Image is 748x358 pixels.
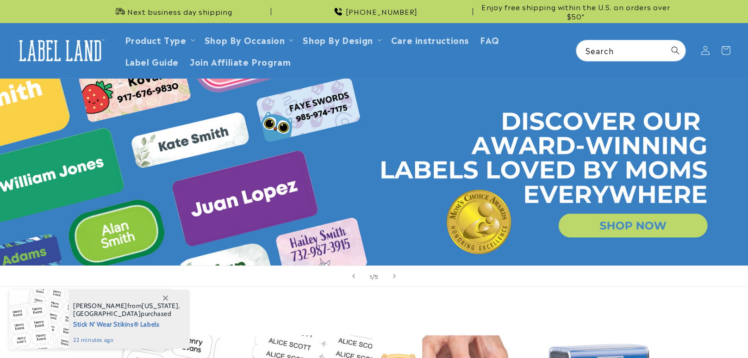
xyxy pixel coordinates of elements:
[73,309,141,318] span: [GEOGRAPHIC_DATA]
[303,33,373,46] a: Shop By Design
[384,266,405,286] button: Next slide
[190,56,291,67] span: Join Affiliate Program
[73,318,180,329] span: Stick N' Wear Stikins® Labels
[14,36,106,65] img: Label Land
[119,50,185,72] a: Label Guide
[11,33,110,68] a: Label Land
[199,29,298,50] summary: Shop By Occasion
[205,34,285,45] span: Shop By Occasion
[477,2,675,20] span: Enjoy free shipping within the U.S. on orders over $50*
[372,272,375,281] span: /
[665,40,686,61] button: Search
[391,34,469,45] span: Care instructions
[474,29,505,50] a: FAQ
[73,302,180,318] span: from , purchased
[119,29,199,50] summary: Product Type
[184,50,296,72] a: Join Affiliate Program
[480,34,499,45] span: FAQ
[386,29,474,50] a: Care instructions
[125,56,179,67] span: Label Guide
[369,272,372,281] span: 1
[346,7,418,16] span: [PHONE_NUMBER]
[374,272,379,281] span: 5
[73,302,127,310] span: [PERSON_NAME]
[142,302,178,310] span: [US_STATE]
[343,266,364,286] button: Previous slide
[73,307,675,321] h2: Best sellers
[73,336,180,344] span: 22 minutes ago
[127,7,232,16] span: Next business day shipping
[297,29,385,50] summary: Shop By Design
[125,33,187,46] a: Product Type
